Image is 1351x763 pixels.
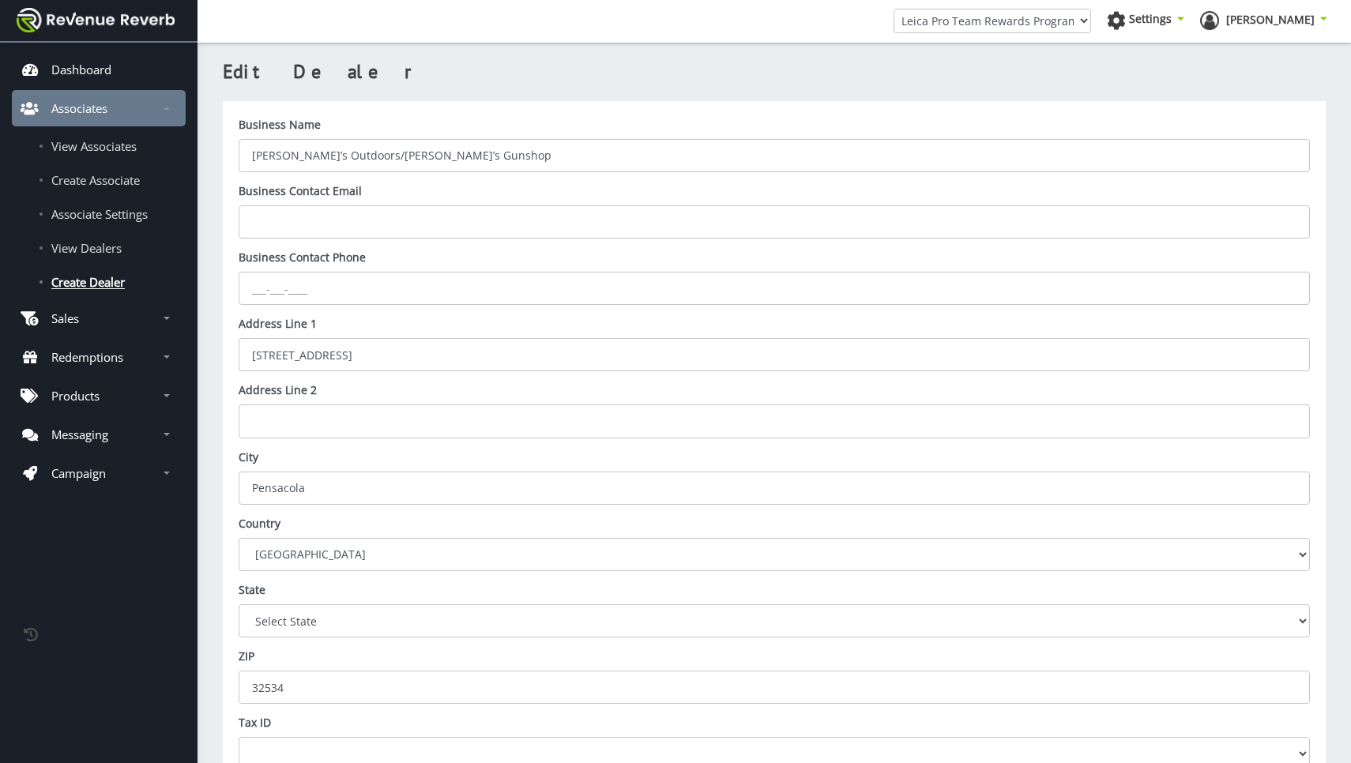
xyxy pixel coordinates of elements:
label: ZIP [239,648,254,664]
span: View Associates [51,138,137,154]
label: Tax ID [239,715,271,731]
p: Associates [51,100,107,116]
a: View Dealers [12,232,186,264]
label: City [239,449,258,465]
a: Settings [1107,11,1184,35]
label: Business Contact Email [239,183,362,199]
input: ___-___-____ [239,272,1310,305]
label: State [239,582,265,598]
a: Create Associate [12,164,186,196]
span: Settings [1129,11,1172,26]
span: View Dealers [51,240,122,256]
p: Messaging [51,427,108,442]
a: Dashboard [12,51,186,88]
span: [PERSON_NAME] [1226,12,1315,27]
span: Create Dealer [51,274,125,290]
a: [PERSON_NAME] [1200,11,1327,35]
a: Messaging [12,416,186,453]
img: ph-profile.png [1200,11,1219,30]
a: Associates [12,90,186,126]
label: Address Line 1 [239,316,317,332]
a: Redemptions [12,339,186,375]
p: Sales [51,310,79,326]
p: Products [51,388,100,404]
h3: Edit Dealer [223,58,1326,85]
p: Dashboard [51,62,111,77]
span: Create Associate [51,172,140,188]
p: Redemptions [51,349,123,365]
a: Products [12,378,186,414]
a: Sales [12,300,186,336]
label: Address Line 2 [239,382,317,398]
a: View Associates [12,130,186,162]
a: Campaign [12,455,186,491]
img: navbar brand [17,8,175,32]
a: Associate Settings [12,198,186,230]
label: Business Contact Phone [239,250,366,265]
span: Associate Settings [51,206,148,222]
label: Business Name [239,117,321,133]
p: Campaign [51,465,106,481]
label: Country [239,516,280,532]
a: Create Dealer [12,266,186,298]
